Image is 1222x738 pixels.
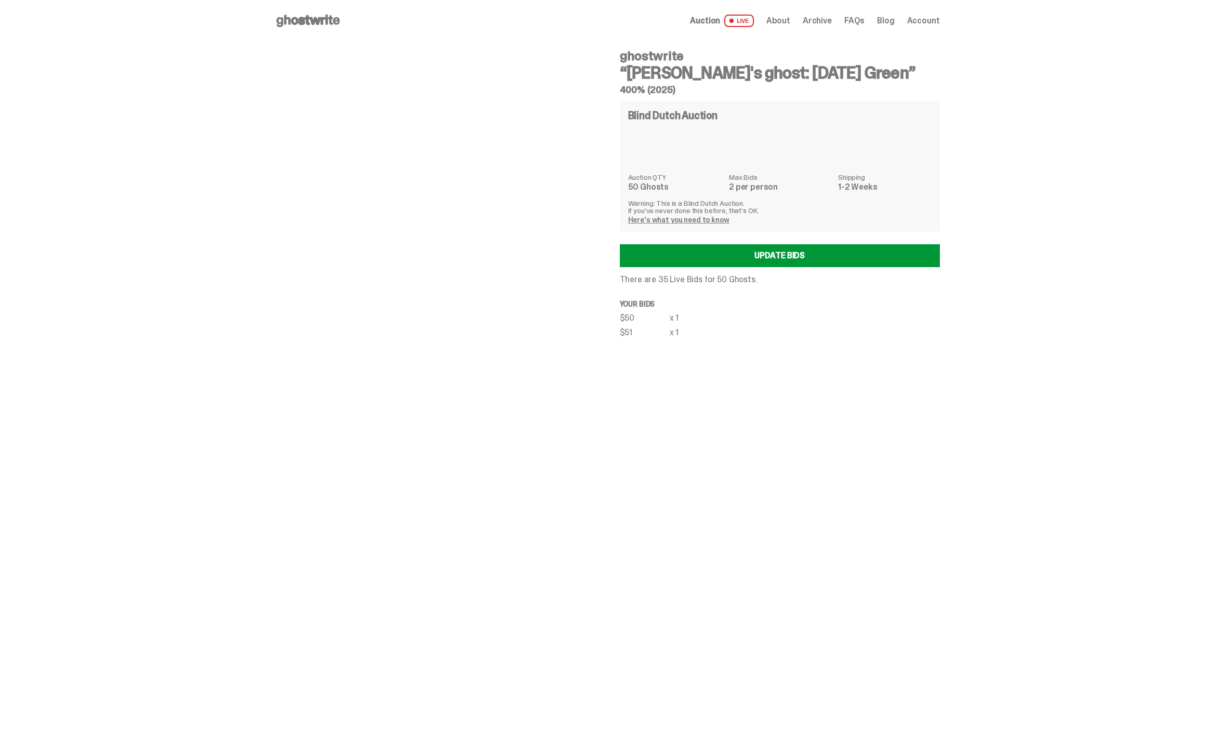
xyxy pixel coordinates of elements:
[724,15,754,27] span: LIVE
[628,110,718,121] h4: Blind Dutch Auction
[628,215,729,225] a: Here's what you need to know
[877,17,894,25] a: Blog
[838,174,931,181] dt: Shipping
[844,17,865,25] a: FAQs
[766,17,790,25] a: About
[690,17,720,25] span: Auction
[620,300,940,308] p: Your bids
[803,17,832,25] a: Archive
[690,15,753,27] a: Auction LIVE
[620,50,940,62] h4: ghostwrite
[838,183,931,191] dd: 1-2 Weeks
[620,328,670,337] div: $51
[620,244,940,267] a: Update Bids
[620,85,940,95] h5: 400% (2025)
[729,183,832,191] dd: 2 per person
[670,328,679,337] div: x 1
[670,314,679,322] div: x 1
[628,200,932,214] p: Warning: This is a Blind Dutch Auction. If you’ve never done this before, that’s OK.
[620,64,940,81] h3: “[PERSON_NAME]'s ghost: [DATE] Green”
[628,183,723,191] dd: 50 Ghosts
[729,174,832,181] dt: Max Bids
[907,17,940,25] a: Account
[620,314,670,322] div: $50
[620,275,940,284] p: There are 35 Live Bids for 50 Ghosts.
[628,174,723,181] dt: Auction QTY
